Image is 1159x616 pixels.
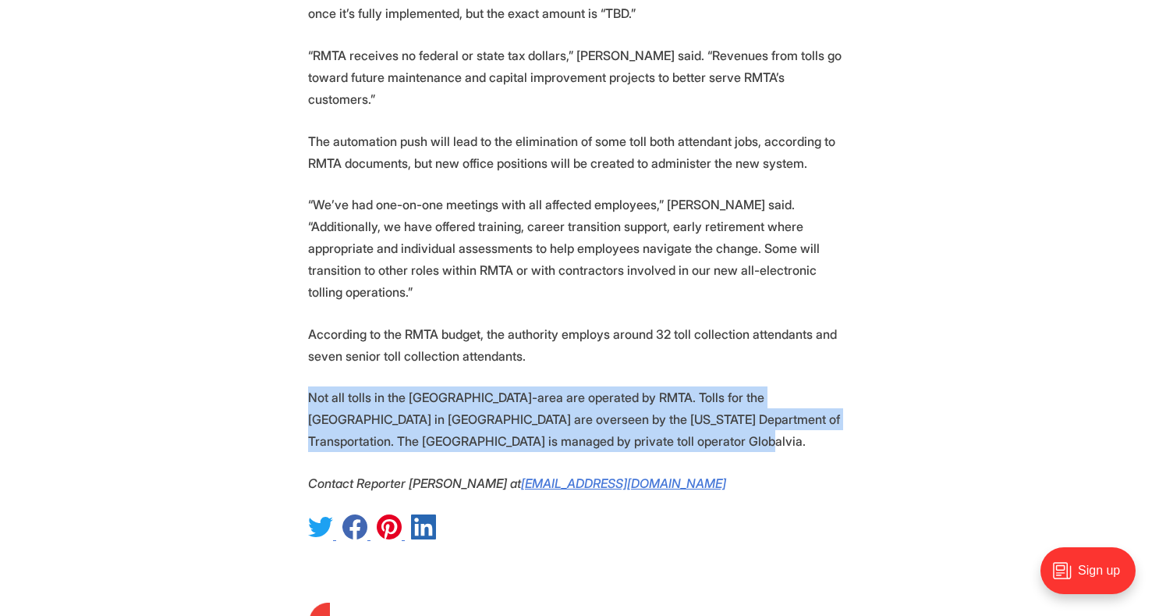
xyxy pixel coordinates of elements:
[308,386,851,452] p: Not all tolls in the [GEOGRAPHIC_DATA]-area are operated by RMTA. Tolls for the [GEOGRAPHIC_DATA]...
[1027,539,1159,616] iframe: portal-trigger
[308,45,851,110] p: “RMTA receives no federal or state tax dollars,” [PERSON_NAME] said. “Revenues from tolls go towa...
[308,194,851,303] p: “We’ve had one-on-one meetings with all affected employees,” [PERSON_NAME] said. “Additionally, w...
[308,130,851,174] p: The automation push will lead to the elimination of some toll both attendant jobs, according to R...
[308,323,851,367] p: According to the RMTA budget, the authority employs around 32 toll collection attendants and seve...
[308,475,521,491] em: Contact Reporter [PERSON_NAME] at
[521,475,726,491] a: [EMAIL_ADDRESS][DOMAIN_NAME]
